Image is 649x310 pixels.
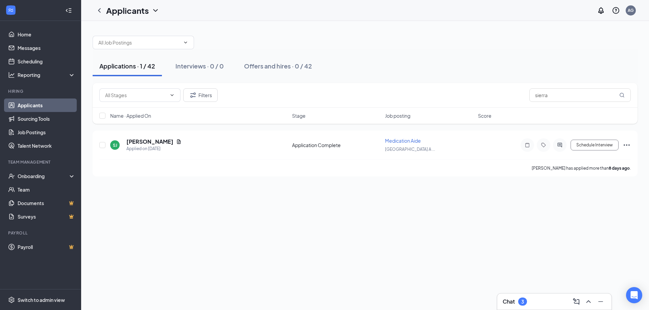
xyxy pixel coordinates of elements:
div: SJ [113,142,117,148]
svg: Filter [189,91,197,99]
p: [PERSON_NAME] has applied more than . [532,165,631,171]
a: Applicants [18,98,75,112]
svg: Analysis [8,72,15,78]
div: Onboarding [18,173,70,179]
a: Scheduling [18,55,75,68]
button: ChevronUp [583,296,594,307]
a: Sourcing Tools [18,112,75,125]
svg: ChevronDown [183,40,188,45]
svg: UserCheck [8,173,15,179]
div: Reporting [18,72,76,78]
span: [GEOGRAPHIC_DATA] A ... [385,147,435,152]
span: Stage [292,112,306,119]
a: Messages [18,41,75,55]
svg: Collapse [65,7,72,14]
svg: Notifications [597,6,605,15]
a: PayrollCrown [18,240,75,254]
svg: ActiveChat [556,142,564,148]
h3: Chat [503,298,515,305]
svg: Tag [539,142,548,148]
svg: ChevronDown [151,6,160,15]
span: Job posting [385,112,410,119]
input: Search in applications [529,88,631,102]
h1: Applicants [106,5,149,16]
a: Team [18,183,75,196]
div: AG [628,7,634,13]
div: Payroll [8,230,74,236]
svg: Minimize [597,298,605,306]
div: Hiring [8,88,74,94]
svg: ChevronUp [584,298,593,306]
h5: [PERSON_NAME] [126,138,173,145]
input: All Stages [105,91,167,99]
svg: Document [176,139,182,144]
a: Talent Network [18,139,75,152]
svg: WorkstreamLogo [7,7,14,13]
a: SurveysCrown [18,210,75,223]
button: Filter Filters [183,88,218,102]
div: Application Complete [292,142,381,148]
span: Score [478,112,491,119]
div: Switch to admin view [18,297,65,303]
div: Interviews · 0 / 0 [175,62,224,70]
div: 3 [521,299,524,305]
div: Team Management [8,159,74,165]
svg: QuestionInfo [612,6,620,15]
span: Medication Aide [385,138,421,144]
a: DocumentsCrown [18,196,75,210]
svg: Settings [8,297,15,303]
b: 8 days ago [609,166,630,171]
span: Name · Applied On [110,112,151,119]
div: Applied on [DATE] [126,145,182,152]
a: Home [18,28,75,41]
svg: Ellipses [623,141,631,149]
svg: Note [523,142,531,148]
svg: ChevronLeft [95,6,103,15]
input: All Job Postings [98,39,180,46]
button: ComposeMessage [571,296,582,307]
div: Offers and hires · 0 / 42 [244,62,312,70]
svg: ComposeMessage [572,298,580,306]
svg: MagnifyingGlass [619,92,625,98]
button: Minimize [595,296,606,307]
svg: ChevronDown [169,92,175,98]
div: Applications · 1 / 42 [99,62,155,70]
a: Job Postings [18,125,75,139]
div: Open Intercom Messenger [626,287,642,303]
button: Schedule Interview [571,140,619,150]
